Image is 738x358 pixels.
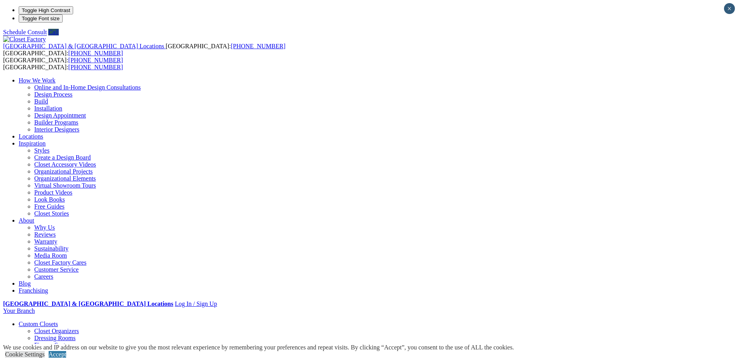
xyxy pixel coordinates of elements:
[34,335,75,341] a: Dressing Rooms
[34,105,62,112] a: Installation
[34,147,49,154] a: Styles
[19,217,34,224] a: About
[34,189,72,196] a: Product Videos
[231,43,285,49] a: [PHONE_NUMBER]
[19,140,46,147] a: Inspiration
[68,50,123,56] a: [PHONE_NUMBER]
[724,3,735,14] button: Close
[175,300,217,307] a: Log In / Sign Up
[34,196,65,203] a: Look Books
[68,57,123,63] a: [PHONE_NUMBER]
[3,29,47,35] a: Schedule Consult
[19,280,31,287] a: Blog
[3,57,123,70] span: [GEOGRAPHIC_DATA]: [GEOGRAPHIC_DATA]:
[49,351,66,358] a: Accept
[19,6,73,14] button: Toggle High Contrast
[3,36,46,43] img: Closet Factory
[34,210,69,217] a: Closet Stories
[34,224,55,231] a: Why Us
[19,321,58,327] a: Custom Closets
[22,7,70,13] span: Toggle High Contrast
[34,231,56,238] a: Reviews
[19,133,43,140] a: Locations
[34,245,68,252] a: Sustainability
[34,154,91,161] a: Create a Design Board
[34,252,67,259] a: Media Room
[3,43,166,49] a: [GEOGRAPHIC_DATA] & [GEOGRAPHIC_DATA] Locations
[22,16,60,21] span: Toggle Font size
[34,168,93,175] a: Organizational Projects
[3,43,164,49] span: [GEOGRAPHIC_DATA] & [GEOGRAPHIC_DATA] Locations
[34,266,79,273] a: Customer Service
[34,273,53,280] a: Careers
[34,182,96,189] a: Virtual Showroom Tours
[19,287,48,294] a: Franchising
[34,203,65,210] a: Free Guides
[34,84,141,91] a: Online and In-Home Design Consultations
[34,126,79,133] a: Interior Designers
[5,351,45,358] a: Cookie Settings
[19,77,56,84] a: How We Work
[3,344,514,351] div: We use cookies and IP address on our website to give you the most relevant experience by remember...
[48,29,59,35] a: Call
[34,328,79,334] a: Closet Organizers
[19,14,63,23] button: Toggle Font size
[34,259,86,266] a: Closet Factory Cares
[68,64,123,70] a: [PHONE_NUMBER]
[34,112,86,119] a: Design Appointment
[34,98,48,105] a: Build
[3,300,173,307] a: [GEOGRAPHIC_DATA] & [GEOGRAPHIC_DATA] Locations
[34,238,57,245] a: Warranty
[34,119,78,126] a: Builder Programs
[34,91,72,98] a: Design Process
[3,307,35,314] a: Your Branch
[34,161,96,168] a: Closet Accessory Videos
[34,175,96,182] a: Organizational Elements
[34,342,75,348] a: Finesse Systems
[3,43,286,56] span: [GEOGRAPHIC_DATA]: [GEOGRAPHIC_DATA]:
